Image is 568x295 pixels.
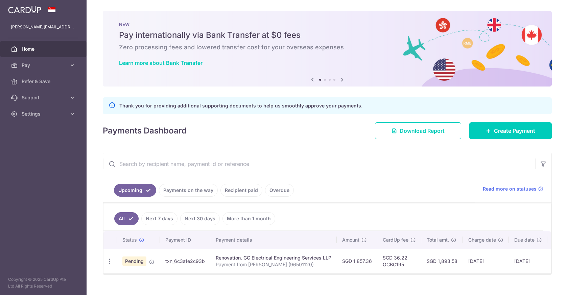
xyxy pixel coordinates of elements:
[216,261,331,268] p: Payment from [PERSON_NAME] (96501120)
[22,62,66,69] span: Pay
[180,212,220,225] a: Next 30 days
[141,212,177,225] a: Next 7 days
[483,186,543,192] a: Read more on statuses
[160,231,210,249] th: Payment ID
[468,237,496,243] span: Charge date
[119,102,362,110] p: Thank you for providing additional supporting documents to help us smoothly approve your payments.
[427,237,449,243] span: Total amt.
[159,184,218,197] a: Payments on the way
[216,254,331,261] div: Renovation. GC Electrical Engineering Services LLP
[22,78,66,85] span: Refer & Save
[114,184,156,197] a: Upcoming
[103,11,552,87] img: Bank transfer banner
[383,237,408,243] span: CardUp fee
[400,127,445,135] span: Download Report
[377,249,421,273] td: SGD 36.22 OCBC195
[494,127,535,135] span: Create Payment
[469,122,552,139] a: Create Payment
[119,22,536,27] p: NEW
[375,122,461,139] a: Download Report
[103,153,535,175] input: Search by recipient name, payment id or reference
[160,249,210,273] td: txn_6c3a1e2c93b
[483,186,537,192] span: Read more on statuses
[210,231,337,249] th: Payment details
[119,30,536,41] h5: Pay internationally via Bank Transfer at $0 fees
[549,257,563,265] img: Bank Card
[103,125,187,137] h4: Payments Dashboard
[342,237,359,243] span: Amount
[524,275,561,292] iframe: Opens a widget where you can find more information
[220,184,262,197] a: Recipient paid
[114,212,139,225] a: All
[22,110,66,117] span: Settings
[122,237,137,243] span: Status
[222,212,275,225] a: More than 1 month
[421,249,463,273] td: SGD 1,893.58
[265,184,294,197] a: Overdue
[119,59,203,66] a: Learn more about Bank Transfer
[11,24,76,30] p: [PERSON_NAME][EMAIL_ADDRESS][DOMAIN_NAME]
[22,94,66,101] span: Support
[8,5,41,14] img: CardUp
[509,249,547,273] td: [DATE]
[463,249,509,273] td: [DATE]
[119,43,536,51] h6: Zero processing fees and lowered transfer cost for your overseas expenses
[22,46,66,52] span: Home
[337,249,377,273] td: SGD 1,857.36
[514,237,535,243] span: Due date
[122,256,146,266] span: Pending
